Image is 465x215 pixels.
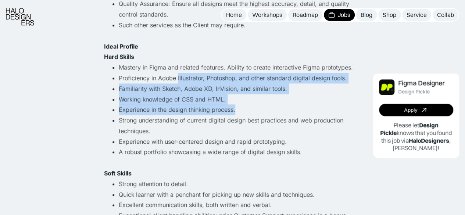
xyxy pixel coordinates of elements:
div: Workshops [252,11,282,19]
div: Figma Designer [398,79,445,87]
strong: Ideal Profile Hard Skills [104,43,138,61]
li: Proficiency in Adobe Illustrator, Photoshop, and other standard digital design tools. [119,73,361,83]
li: Mastery in Figma and related features. Ability to create interactive Figma prototypes. [119,62,361,73]
a: Roadmap [288,9,322,21]
strong: Soft Skills [104,169,132,177]
p: Please let knows that you found this job via , [PERSON_NAME]! [379,121,454,152]
li: Familiarity with Sketch, Adobe XD, InVision, and similar tools. [119,83,361,94]
div: Shop [383,11,396,19]
img: Job Image [379,79,394,95]
a: Apply [379,104,454,116]
li: Excellent communication skills, both written and verbal. [119,200,361,210]
li: A robust portfolio showcasing a wide range of digital design skills. [119,147,361,168]
li: Quick learner with a penchant for picking up new skills and techniques. [119,189,361,200]
a: Service [402,9,431,21]
li: Working knowledge of CSS and HTML. [119,94,361,105]
li: Strong understanding of current digital design best practices and web production techniques. [119,115,361,136]
div: Jobs [338,11,350,19]
a: Jobs [324,9,355,21]
li: Experience in the design thinking process. [119,104,361,115]
b: Design Pickle [380,121,438,136]
a: Collab [433,9,458,21]
div: Apply [404,107,417,113]
div: Roadmap [293,11,318,19]
a: Workshops [248,9,287,21]
b: HaloDesigners [409,137,449,144]
a: Blog [356,9,377,21]
div: Blog [361,11,372,19]
li: Strong attention to detail. [119,179,361,189]
a: Home [222,9,246,21]
div: Home [226,11,242,19]
div: Design Pickle [398,89,430,95]
div: Collab [437,11,454,19]
div: Service [407,11,427,19]
li: Such other services as the Client may require. [119,20,361,41]
li: Experience with user-centered design and rapid prototyping. [119,136,361,147]
a: Shop [378,9,401,21]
